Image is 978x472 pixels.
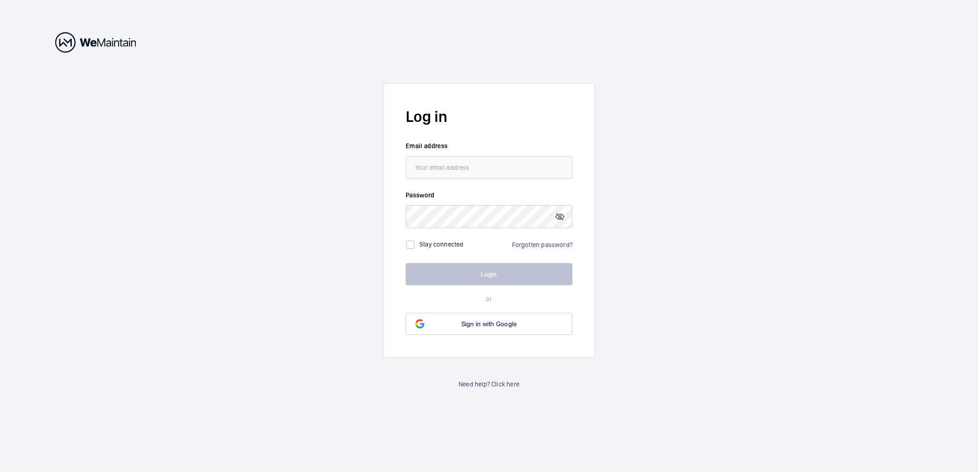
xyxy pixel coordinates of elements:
[406,263,572,285] button: Login
[406,106,572,127] h2: Log in
[459,380,519,389] a: Need help? Click here
[461,320,517,328] span: Sign in with Google
[406,141,572,150] label: Email address
[406,190,572,200] label: Password
[512,241,572,248] a: Forgotten password?
[406,294,572,304] p: or
[406,156,572,179] input: Your email address
[419,241,464,248] label: Stay connected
